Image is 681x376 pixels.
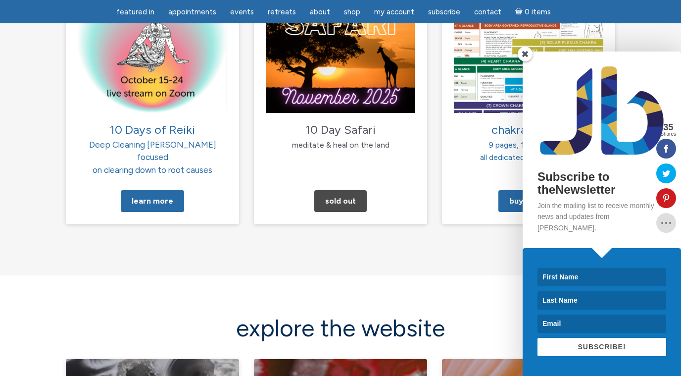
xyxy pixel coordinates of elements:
input: First Name [537,268,666,286]
button: SUBSCRIBE! [537,338,666,356]
h2: Subscribe to theNewsletter [537,170,666,197]
span: on clearing down to root causes [93,165,212,175]
span: 0 items [525,8,551,16]
p: Join the mailing list to receive monthly news and updates from [PERSON_NAME]. [537,200,666,233]
input: Email [537,315,666,333]
span: Contact [474,7,501,16]
a: Cart0 items [509,1,557,22]
span: Appointments [168,7,216,16]
a: Learn More [121,190,184,212]
span: meditate & heal on the land [292,140,389,150]
span: Retreats [268,7,296,16]
span: 10 Day Safari [305,122,376,137]
a: Retreats [262,2,302,22]
span: Shares [660,132,676,137]
a: featured in [110,2,160,22]
a: Sold Out [314,190,367,212]
span: About [310,7,330,16]
a: Shop [338,2,366,22]
span: Shop [344,7,360,16]
span: 10 Days of Reiki [110,122,195,137]
input: Last Name [537,291,666,310]
a: Appointments [162,2,222,22]
a: Contact [468,2,507,22]
span: 35 [660,123,676,132]
span: Subscribe [428,7,460,16]
span: featured in [116,7,154,16]
a: About [304,2,336,22]
span: Deep Cleaning [PERSON_NAME] focused [89,126,216,162]
h2: explore the website [66,315,615,341]
a: Events [224,2,260,22]
i: Cart [515,7,525,16]
span: Events [230,7,254,16]
span: My Account [374,7,414,16]
span: SUBSCRIBE! [578,343,626,351]
a: Subscribe [422,2,466,22]
a: My Account [368,2,420,22]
